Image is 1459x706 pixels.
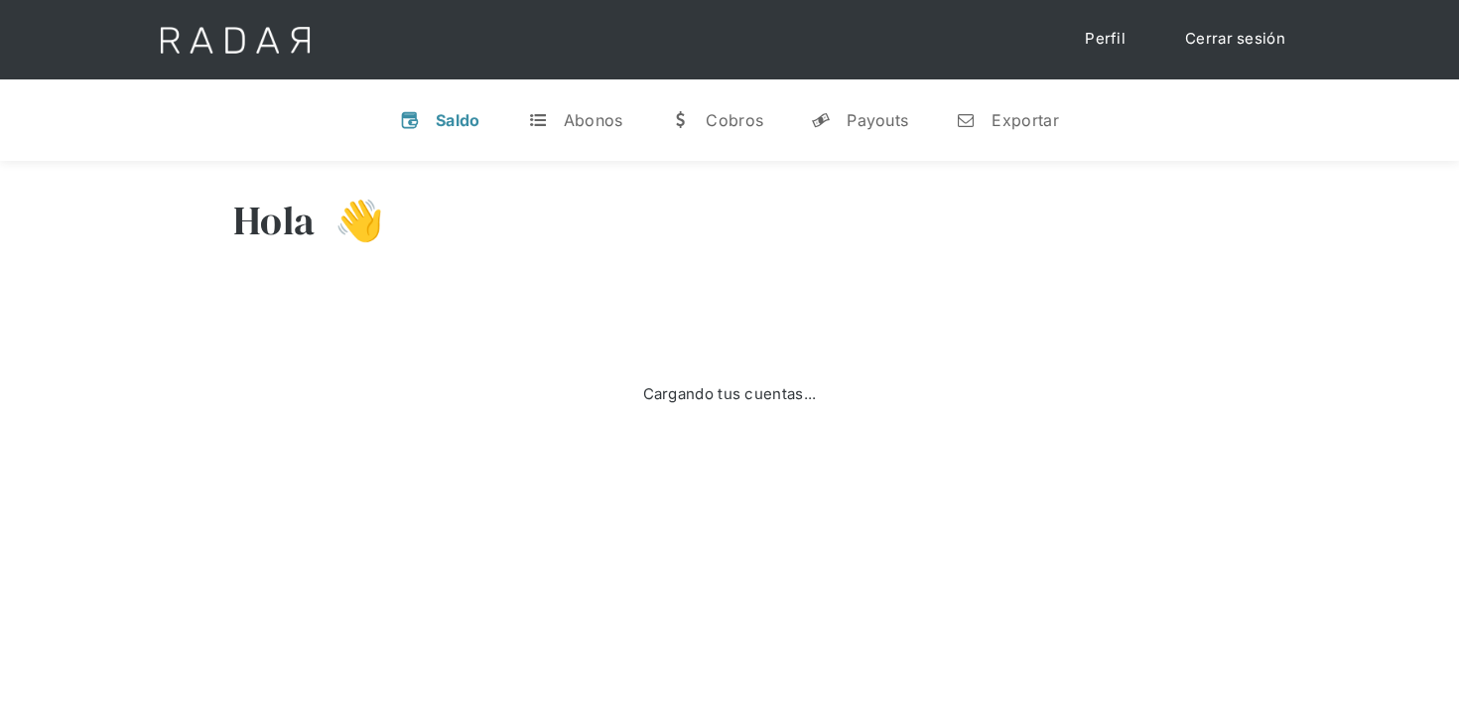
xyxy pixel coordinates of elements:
h3: Hola [233,196,315,245]
div: Cargando tus cuentas... [643,383,817,406]
div: n [956,110,976,130]
div: Payouts [847,110,908,130]
div: y [811,110,831,130]
div: v [400,110,420,130]
div: Exportar [992,110,1058,130]
div: Saldo [436,110,480,130]
a: Perfil [1065,20,1145,59]
div: Cobros [706,110,763,130]
a: Cerrar sesión [1165,20,1305,59]
div: w [670,110,690,130]
h3: 👋 [315,196,384,245]
div: Abonos [564,110,623,130]
div: t [528,110,548,130]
